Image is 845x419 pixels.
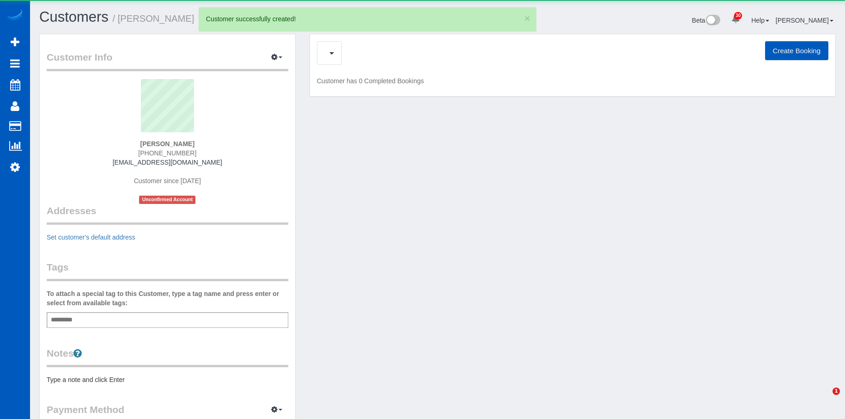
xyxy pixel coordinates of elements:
span: Unconfirmed Account [139,196,195,203]
img: New interface [705,15,720,27]
span: 1 [833,388,840,395]
legend: Notes [47,346,288,367]
label: To attach a special tag to this Customer, type a tag name and press enter or select from availabl... [47,289,288,308]
iframe: Intercom live chat [814,388,836,410]
a: [PERSON_NAME] [776,17,833,24]
legend: Tags [47,260,288,281]
p: Customer has 0 Completed Bookings [317,76,828,86]
strong: [PERSON_NAME] [140,140,195,148]
a: Set customer's default address [47,234,135,241]
pre: Type a note and click Enter [47,375,288,384]
button: Create Booking [765,41,828,61]
a: Beta [692,17,721,24]
div: Customer successfully created! [206,14,529,24]
img: Automaid Logo [6,9,24,22]
small: / [PERSON_NAME] [113,13,195,24]
legend: Customer Info [47,50,288,71]
a: 30 [727,9,745,30]
span: 30 [734,12,742,19]
a: [EMAIL_ADDRESS][DOMAIN_NAME] [113,159,222,166]
span: [PHONE_NUMBER] [138,149,196,157]
button: × [524,13,530,23]
a: Customers [39,9,109,25]
a: Help [751,17,769,24]
span: Customer since [DATE] [134,177,201,185]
